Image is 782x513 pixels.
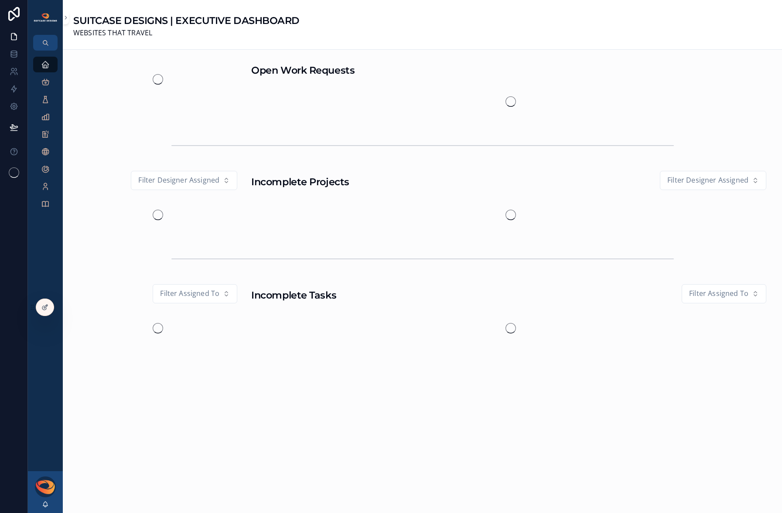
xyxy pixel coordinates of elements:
button: Select Button [682,284,766,303]
button: Select Button [131,171,237,190]
h1: Open Work Requests [251,64,355,77]
span: Filter Assigned To [689,288,748,299]
h1: Incomplete Tasks [251,289,336,302]
span: Filter Designer Assigned [138,175,219,186]
button: Select Button [660,171,766,190]
div: scrollable content [28,51,63,223]
span: Filter Assigned To [160,288,219,299]
span: Filter Designer Assigned [667,175,748,186]
h1: SUITCASE DESIGNS | EXECUTIVE DASHBOARD [73,14,300,27]
span: WEBSITES THAT TRAVEL [73,27,300,39]
h1: Incomplete Projects [251,175,349,189]
img: App logo [33,13,58,22]
button: Select Button [153,284,237,303]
